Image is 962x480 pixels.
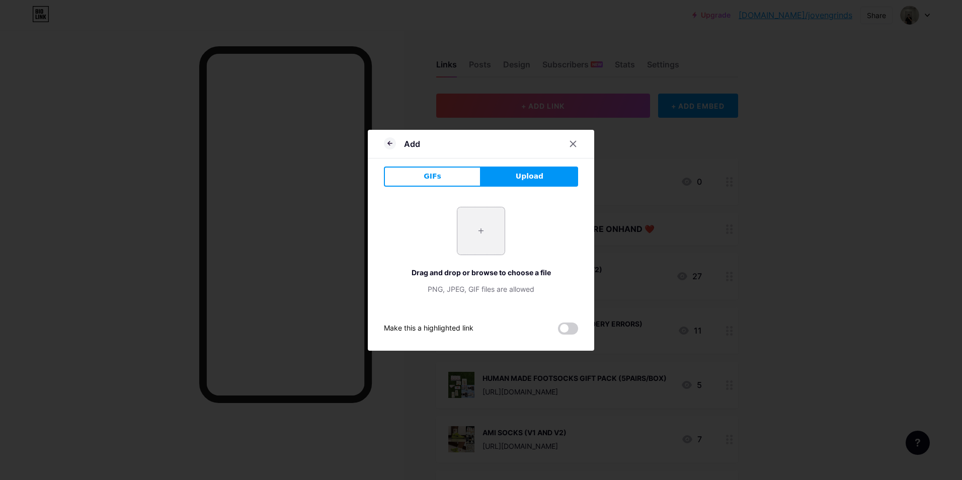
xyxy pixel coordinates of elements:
div: PNG, JPEG, GIF files are allowed [384,284,578,294]
div: Make this a highlighted link [384,323,473,335]
button: Upload [481,167,578,187]
span: GIFs [424,171,441,182]
div: Drag and drop or browse to choose a file [384,267,578,278]
button: GIFs [384,167,481,187]
div: Add [404,138,420,150]
span: Upload [516,171,543,182]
